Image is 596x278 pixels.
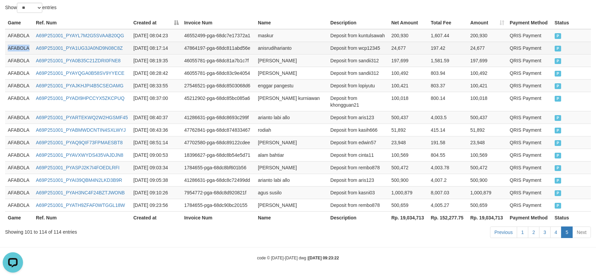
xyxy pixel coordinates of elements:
td: arianto labi allo [255,174,328,186]
td: Deposit from kasih666 [328,124,389,136]
td: Deposit from sandii312 [328,54,389,67]
td: 803.37 [428,79,468,92]
a: A69P251001_PYAJKHJPI4B5CSEOAMG [36,83,124,88]
th: Payment Method [507,17,552,29]
a: A69P251001_PYARTEKWQ2W2HGSMF45 [36,115,128,120]
td: QRIS Payment [507,136,552,149]
td: 23,948 [468,136,507,149]
td: 45212902-pga-68dc85bc085a6 [181,92,255,111]
th: Game [5,17,33,29]
th: Description [328,17,389,29]
td: AFABOLA [5,42,33,54]
small: code © [DATE]-[DATE] dwg | [257,256,339,260]
th: Rp. 19,034,713 [389,211,428,224]
th: Net Amount [389,17,428,29]
td: 1,581.59 [428,54,468,67]
td: 47702580-pga-68dc89122cdee [181,136,255,149]
th: Description [328,211,389,224]
a: A69P251001_PYAI39QBM4N2LKD3B9R [36,177,122,183]
td: 197,699 [389,54,428,67]
a: A69P251001_PYASPJ2K7I4FOEDLRFI [36,165,119,170]
td: 500,472 [468,161,507,174]
strong: [DATE] 09:23:22 [308,256,339,260]
td: [DATE] 09:23:56 [131,199,181,211]
a: A69P251001_PYAYL7M2G5SVAAB20QG [36,33,124,38]
td: [PERSON_NAME] [255,161,328,174]
a: A69P251001_PYAQ9QIF73FPMAESBT8 [36,140,123,145]
th: Game [5,211,33,224]
span: PAID [555,190,561,196]
span: PAID [555,33,561,39]
th: Payment Method [507,211,552,224]
th: Created at [131,211,181,224]
td: AFABOLA [5,161,33,174]
td: 24,677 [468,42,507,54]
td: Deposit from rembo878 [328,199,389,211]
td: 1,000,879 [468,186,507,199]
td: Deposit from kasni03 [328,186,389,199]
td: QRIS Payment [507,149,552,161]
a: Next [572,227,591,238]
td: 41286631-pga-68dc8693c299f [181,111,255,124]
td: 100,492 [389,67,428,79]
span: PAID [555,140,561,146]
span: PAID [555,96,561,102]
td: 200,930 [389,29,428,42]
td: QRIS Payment [507,29,552,42]
td: QRIS Payment [507,54,552,67]
td: 415.14 [428,124,468,136]
td: [PERSON_NAME] kurniawan [255,92,328,111]
td: Deposit from aris123 [328,174,389,186]
div: Showing 101 to 114 of 114 entries [5,226,243,235]
td: 500,437 [389,111,428,124]
a: 3 [539,227,551,238]
td: 500,437 [468,111,507,124]
td: [PERSON_NAME] [255,54,328,67]
td: AFABOLA [5,111,33,124]
td: AFABOLA [5,199,33,211]
td: [DATE] 08:28:42 [131,67,181,79]
span: PAID [555,153,561,158]
td: arianto labi allo [255,111,328,124]
td: Deposit from lopiyutu [328,79,389,92]
td: [PERSON_NAME] [255,136,328,149]
td: 41286631-pga-68dc8c72499dd [181,174,255,186]
span: PAID [555,178,561,184]
span: PAID [555,128,561,133]
a: A69P251001_PYADI9HPCCYX5ZKCPUQ [36,95,125,101]
select: Showentries [17,3,42,13]
td: 100,492 [468,67,507,79]
td: 1,000,879 [389,186,428,199]
td: [DATE] 08:40:37 [131,111,181,124]
a: A69P251001_PYAH3NC4F24BZTJWONB [36,190,125,195]
td: 197,699 [468,54,507,67]
td: [DATE] 08:17:14 [131,42,181,54]
th: Invoice Num [181,211,255,224]
td: QRIS Payment [507,124,552,136]
td: [DATE] 09:03:34 [131,161,181,174]
a: 1 [517,227,528,238]
td: [DATE] 08:37:00 [131,92,181,111]
a: A69P251001_PYA0B35C21ZDRI0FNE8 [36,58,120,63]
span: PAID [555,46,561,51]
td: 100,421 [389,79,428,92]
td: 500,659 [389,199,428,211]
td: QRIS Payment [507,199,552,211]
td: AFABOLA [5,186,33,199]
td: 46552499-pga-68dc7e17372a1 [181,29,255,42]
td: AFABOLA [5,136,33,149]
td: 8,007.03 [428,186,468,199]
th: Invoice Num [181,17,255,29]
th: Status [552,17,591,29]
td: 803.94 [428,67,468,79]
td: 1784655-pga-68dc90bc20155 [181,199,255,211]
button: Open LiveChat chat widget [3,3,23,23]
td: Deposit from edwin57 [328,136,389,149]
td: 197.42 [428,42,468,54]
td: 4,003.5 [428,111,468,124]
td: [DATE] 09:00:53 [131,149,181,161]
td: QRIS Payment [507,79,552,92]
a: 4 [550,227,562,238]
td: 47762841-pga-68dc874833467 [181,124,255,136]
td: maskur [255,29,328,42]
